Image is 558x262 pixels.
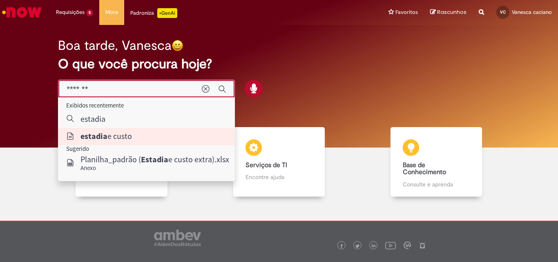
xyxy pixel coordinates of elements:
[58,38,172,53] h2: Boa tarde, Vanesca
[154,230,201,246] img: logo_footer_ambev_rotulo_gray.png
[1,4,43,20] img: ServiceNow
[404,242,411,249] img: logo_footer_workplace.png
[512,9,552,16] span: Vanesca caciano
[419,242,426,249] img: logo_footer_naosei.png
[246,161,287,169] b: Serviços de TI
[437,8,466,16] span: Rascunhos
[43,127,200,197] a: Catálogo de Ofertas Abra uma solicitação
[403,161,446,177] b: Base de Conhecimento
[385,240,396,251] img: logo_footer_youtube.png
[372,244,376,249] img: logo_footer_linkedin.png
[56,8,85,16] span: Requisições
[500,9,506,15] span: VC
[395,8,418,16] span: Favoritos
[403,180,470,188] p: Consulte e aprenda
[358,127,515,197] a: Base de Conhecimento Consulte e aprenda
[86,9,93,16] span: 5
[172,40,183,52] img: happy-face.png
[430,9,466,16] a: Rascunhos
[246,173,312,181] p: Encontre ajuda
[58,57,500,71] h2: O que você procura hoje?
[339,244,344,248] img: logo_footer_facebook.png
[355,244,359,248] img: logo_footer_twitter.png
[130,8,177,18] div: Padroniza
[157,8,177,18] p: +GenAi
[105,8,118,16] span: More
[200,127,357,197] a: Serviços de TI Encontre ajuda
